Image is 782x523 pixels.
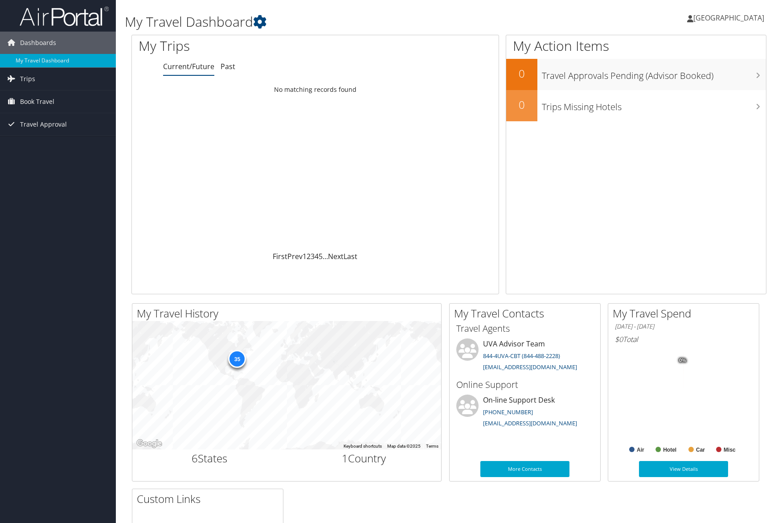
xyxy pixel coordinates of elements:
h2: States [139,451,280,466]
a: [PHONE_NUMBER] [483,408,533,416]
span: … [323,251,328,261]
a: Last [344,251,357,261]
tspan: 0% [679,358,686,363]
h6: Total [615,334,752,344]
span: Map data ©2025 [387,444,421,449]
li: On-line Support Desk [452,395,598,431]
h3: Online Support [456,379,594,391]
span: Trips [20,68,35,90]
span: Travel Approval [20,113,67,136]
td: No matching records found [132,82,499,98]
a: 844-4UVA-CBT (844-488-2228) [483,352,560,360]
a: Prev [287,251,303,261]
span: $0 [615,334,623,344]
a: 5 [319,251,323,261]
h3: Travel Agents [456,322,594,335]
h6: [DATE] - [DATE] [615,322,752,331]
h2: 0 [506,66,537,81]
a: Next [328,251,344,261]
a: Terms (opens in new tab) [426,444,438,449]
button: Keyboard shortcuts [344,443,382,449]
a: 4 [315,251,319,261]
a: 1 [303,251,307,261]
h2: My Travel Contacts [454,306,600,321]
h1: My Action Items [506,37,766,55]
a: 3 [311,251,315,261]
span: Dashboards [20,32,56,54]
a: Current/Future [163,62,214,71]
a: [EMAIL_ADDRESS][DOMAIN_NAME] [483,419,577,427]
span: 6 [192,451,198,465]
a: 2 [307,251,311,261]
li: UVA Advisor Team [452,338,598,375]
span: [GEOGRAPHIC_DATA] [693,13,764,23]
a: Open this area in Google Maps (opens a new window) [135,438,164,449]
text: Car [696,447,705,453]
a: [EMAIL_ADDRESS][DOMAIN_NAME] [483,363,577,371]
a: First [273,251,287,261]
span: Book Travel [20,91,54,113]
h2: Country [294,451,435,466]
img: airportal-logo.png [20,6,109,27]
div: 35 [228,350,246,368]
h2: 0 [506,97,537,112]
img: Google [135,438,164,449]
text: Hotel [663,447,676,453]
h3: Travel Approvals Pending (Advisor Booked) [542,65,766,82]
text: Air [637,447,644,453]
h1: My Travel Dashboard [125,12,557,31]
a: More Contacts [480,461,569,477]
h2: Custom Links [137,491,283,507]
text: Misc [724,447,736,453]
h3: Trips Missing Hotels [542,96,766,113]
a: 0Trips Missing Hotels [506,90,766,121]
a: 0Travel Approvals Pending (Advisor Booked) [506,59,766,90]
h2: My Travel Spend [613,306,759,321]
h1: My Trips [139,37,339,55]
span: 1 [342,451,348,465]
a: Past [221,62,235,71]
a: [GEOGRAPHIC_DATA] [687,4,773,31]
h2: My Travel History [137,306,441,321]
a: View Details [639,461,728,477]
